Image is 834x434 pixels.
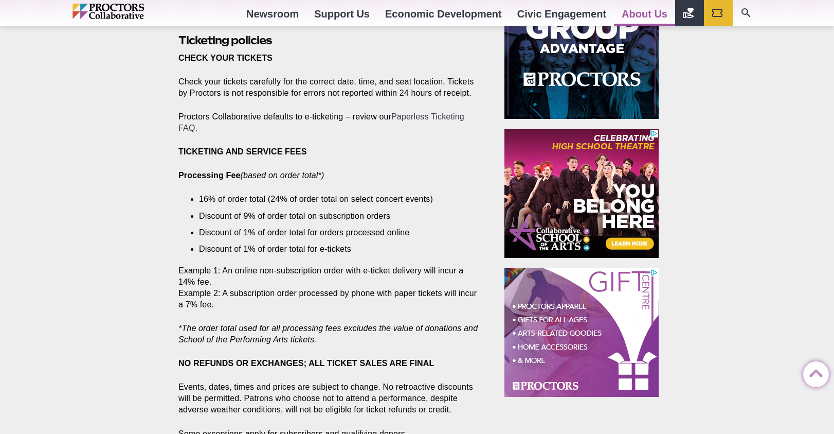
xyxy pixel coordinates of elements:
[178,147,307,156] strong: TICKETING AND SERVICE FEES
[178,111,481,134] p: Proctors Collaborative defaults to e-ticketing – review our .
[178,76,481,99] p: Check your tickets carefully for the correct date, time, and seat location. Tickets by Proctors i...
[803,362,824,383] a: Back to Top
[178,54,273,62] strong: CHECK YOUR TICKETS
[504,129,659,258] iframe: Advertisement
[199,244,465,255] li: Discount of 1% of order total for e-tickets
[178,381,481,415] p: Events, dates, times and prices are subject to change. No retroactive discounts will be permitted...
[178,265,481,310] p: Example 1: An online non-subscription order with e-ticket delivery will incur a 14% fee. Example ...
[241,171,324,180] em: (based on order total*)
[199,227,465,238] li: Discount of 1% of order total for orders processed online
[178,171,241,180] strong: Processing Fee
[178,324,478,344] em: *The order total used for all processing fees excludes the value of donations and School of the P...
[72,4,188,19] img: Proctors logo
[178,359,434,368] strong: NO REFUNDS OR EXCHANGES; ALL TICKET SALES ARE FINAL
[178,32,481,48] h2: Ticketing policies
[199,194,465,205] li: 16% of order total (24% of order total on select concert events)
[504,268,659,397] iframe: Advertisement
[199,211,465,222] li: Discount of 9% of order total on subscription orders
